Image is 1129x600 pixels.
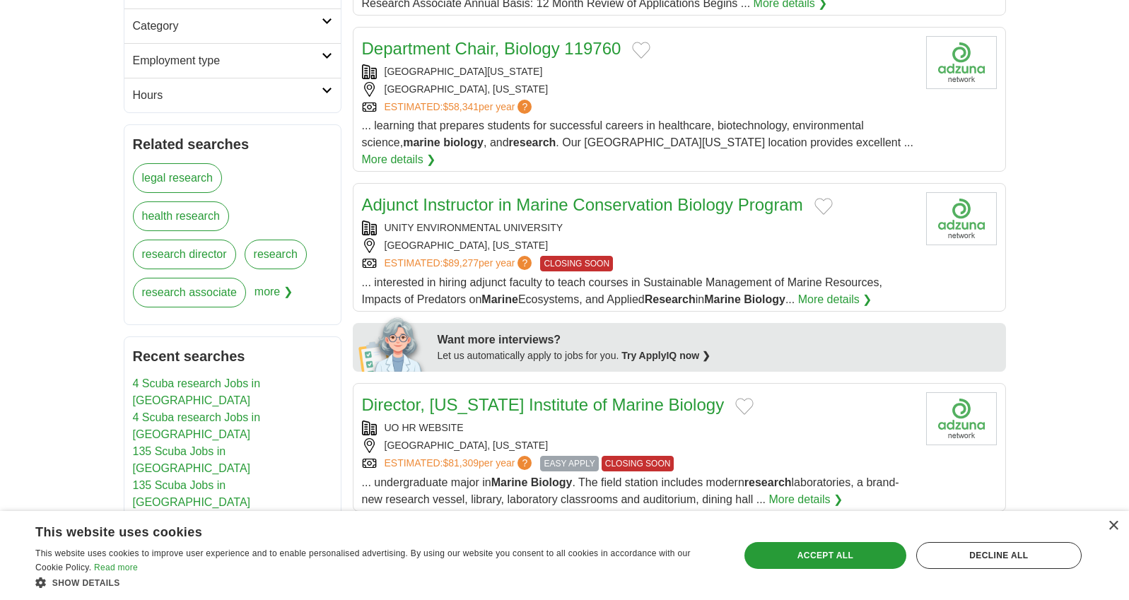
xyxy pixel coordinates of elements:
[438,348,998,363] div: Let us automatically apply to jobs for you.
[443,101,479,112] span: $58,341
[124,78,341,112] a: Hours
[362,82,915,97] div: [GEOGRAPHIC_DATA], [US_STATE]
[245,240,307,269] a: research
[798,291,872,308] a: More details ❯
[735,398,754,415] button: Add to favorite jobs
[133,346,332,367] h2: Recent searches
[491,476,528,488] strong: Marine
[133,278,246,307] a: research associate
[358,315,427,372] img: apply-iq-scientist.png
[94,563,138,572] a: Read more, opens a new window
[133,479,251,508] a: 135 Scuba Jobs in [GEOGRAPHIC_DATA]
[814,198,833,215] button: Add to favorite jobs
[744,542,906,569] div: Accept all
[768,491,843,508] a: More details ❯
[385,100,535,114] a: ESTIMATED:$58,341per year?
[35,548,691,572] span: This website uses cookies to improve user experience and to enable personalised advertising. By u...
[362,39,621,58] a: Department Chair, Biology 119760
[1108,521,1118,531] div: Close
[621,350,710,361] a: Try ApplyIQ now ❯
[133,445,251,474] a: 135 Scuba Jobs in [GEOGRAPHIC_DATA]
[362,476,899,505] span: ... undergraduate major in . The field station includes modern laboratories, a brand-new research...
[744,293,785,305] strong: Biology
[443,457,479,469] span: $81,309
[35,575,719,589] div: Show details
[443,257,479,269] span: $89,277
[744,476,792,488] strong: research
[602,456,674,471] span: CLOSING SOON
[133,377,261,406] a: 4 Scuba research Jobs in [GEOGRAPHIC_DATA]
[35,519,684,541] div: This website uses cookies
[362,438,915,453] div: [GEOGRAPHIC_DATA], [US_STATE]
[443,136,484,148] strong: biology
[362,119,913,148] span: ... learning that prepares students for successful careers in healthcare, biotechnology, environm...
[362,195,803,214] a: Adjunct Instructor in Marine Conservation Biology Program
[540,256,613,271] span: CLOSING SOON
[517,100,532,114] span: ?
[509,136,556,148] strong: research
[52,578,120,588] span: Show details
[704,293,741,305] strong: Marine
[133,240,236,269] a: research director
[124,8,341,43] a: Category
[438,331,998,348] div: Want more interviews?
[133,411,261,440] a: 4 Scuba research Jobs in [GEOGRAPHIC_DATA]
[517,456,532,470] span: ?
[133,18,322,35] h2: Category
[362,395,725,414] a: Director, [US_STATE] Institute of Marine Biology
[362,64,915,79] div: [GEOGRAPHIC_DATA][US_STATE]
[916,542,1082,569] div: Decline all
[403,136,440,148] strong: marine
[385,256,535,271] a: ESTIMATED:$89,277per year?
[133,201,229,231] a: health research
[133,163,223,193] a: legal research
[481,293,518,305] strong: Marine
[645,293,696,305] strong: Research
[531,476,573,488] strong: Biology
[632,42,650,59] button: Add to favorite jobs
[255,278,293,316] span: more ❯
[133,134,332,155] h2: Related searches
[362,220,915,235] div: UNITY ENVIRONMENTAL UNIVERSITY
[362,276,882,305] span: ... interested in hiring adjunct faculty to teach courses in Sustainable Management of Marine Res...
[362,151,436,168] a: More details ❯
[926,36,997,89] img: Company logo
[926,392,997,445] img: Company logo
[926,192,997,245] img: Company logo
[362,238,915,253] div: [GEOGRAPHIC_DATA], [US_STATE]
[362,420,915,435] div: UO HR WEBSITE
[124,43,341,78] a: Employment type
[517,256,532,270] span: ?
[540,456,598,471] span: EASY APPLY
[133,87,322,104] h2: Hours
[385,456,535,471] a: ESTIMATED:$81,309per year?
[133,52,322,69] h2: Employment type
